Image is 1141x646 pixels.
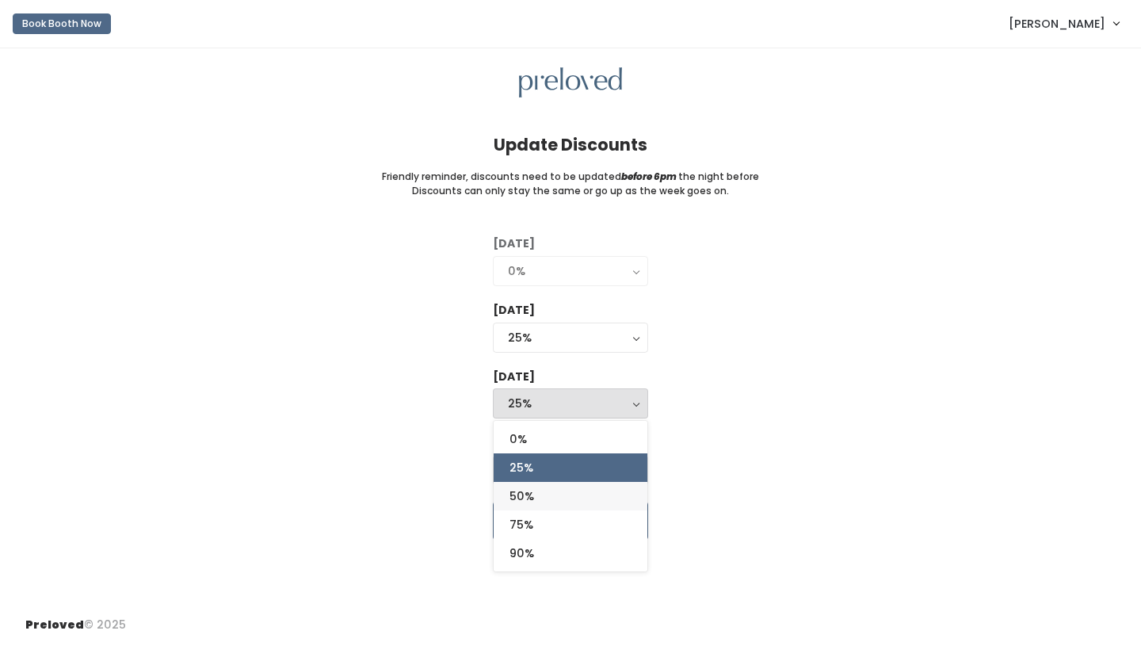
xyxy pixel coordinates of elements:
[493,388,648,419] button: 25%
[519,67,622,98] img: preloved logo
[13,13,111,34] button: Book Booth Now
[509,545,534,562] span: 90%
[621,170,677,183] i: before 6pm
[509,487,534,505] span: 50%
[25,604,126,633] div: © 2025
[509,516,533,533] span: 75%
[13,6,111,41] a: Book Booth Now
[493,235,535,252] label: [DATE]
[509,430,527,448] span: 0%
[493,323,648,353] button: 25%
[493,256,648,286] button: 0%
[493,302,535,319] label: [DATE]
[508,262,633,280] div: 0%
[508,329,633,346] div: 25%
[993,6,1135,40] a: [PERSON_NAME]
[382,170,759,184] small: Friendly reminder, discounts need to be updated the night before
[412,184,729,198] small: Discounts can only stay the same or go up as the week goes on.
[25,617,84,633] span: Preloved
[509,459,533,476] span: 25%
[493,369,535,385] label: [DATE]
[494,136,647,154] h4: Update Discounts
[1009,15,1105,32] span: [PERSON_NAME]
[508,395,633,412] div: 25%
